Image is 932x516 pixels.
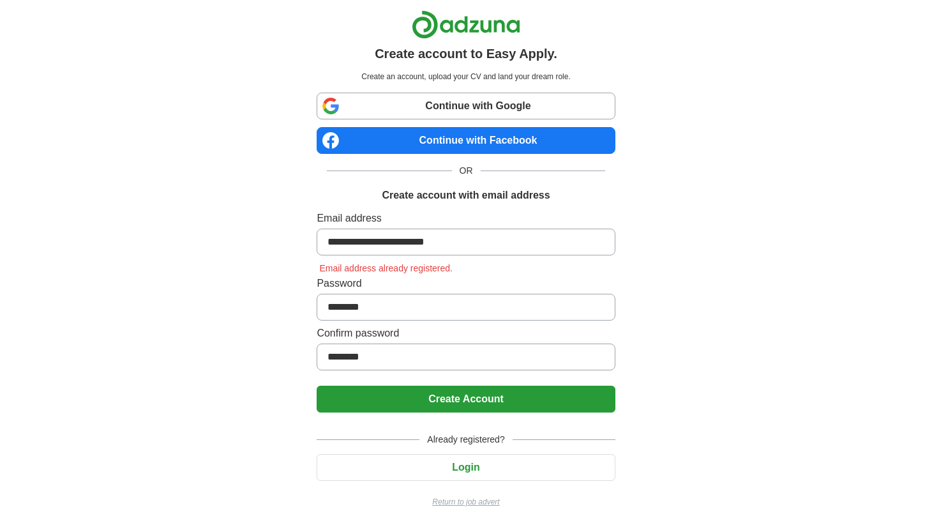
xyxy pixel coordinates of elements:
[317,93,615,119] a: Continue with Google
[317,462,615,473] a: Login
[317,211,615,226] label: Email address
[317,386,615,413] button: Create Account
[319,71,612,82] p: Create an account, upload your CV and land your dream role.
[317,326,615,341] label: Confirm password
[317,276,615,291] label: Password
[317,263,455,273] span: Email address already registered.
[382,188,550,203] h1: Create account with email address
[419,433,512,446] span: Already registered?
[375,44,557,63] h1: Create account to Easy Apply.
[317,496,615,508] a: Return to job advert
[317,127,615,154] a: Continue with Facebook
[412,10,520,39] img: Adzuna logo
[317,454,615,481] button: Login
[452,164,481,178] span: OR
